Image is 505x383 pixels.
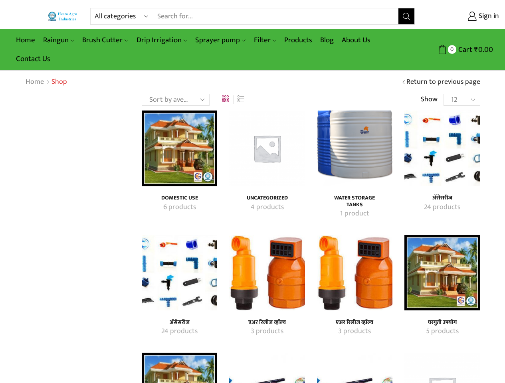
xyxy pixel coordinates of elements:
[238,195,296,201] h4: Uncategorized
[142,111,217,186] a: Visit product category Domestic Use
[151,202,208,213] a: Visit product category Domestic Use
[338,31,374,49] a: About Us
[25,77,44,87] a: Home
[153,8,398,24] input: Search for...
[280,31,316,49] a: Products
[456,44,472,55] span: Cart
[229,235,305,310] img: एअर रिलीज व्हाॅल्व
[317,111,392,186] a: Visit product category Water Storage Tanks
[151,195,208,201] a: Visit product category Domestic Use
[161,326,198,337] mark: 24 products
[238,319,296,326] h4: एअर रिलीज व्हाॅल्व
[326,326,384,337] a: Visit product category एअर रिलीज व्हाॅल्व
[142,111,217,186] img: Domestic Use
[340,209,369,219] mark: 1 product
[406,77,480,87] a: Return to previous page
[317,235,392,310] img: एअर रिलीज व्हाॅल्व
[317,235,392,310] a: Visit product category एअर रिलीज व्हाॅल्व
[229,235,305,310] a: Visit product category एअर रिलीज व्हाॅल्व
[229,111,305,186] a: Visit product category Uncategorized
[229,111,305,186] img: Uncategorized
[133,31,191,49] a: Drip Irrigation
[238,202,296,213] a: Visit product category Uncategorized
[142,235,217,310] img: अ‍ॅसेसरीज
[251,202,284,213] mark: 4 products
[477,11,499,22] span: Sign in
[78,31,132,49] a: Brush Cutter
[191,31,250,49] a: Sprayer pump
[151,319,208,326] a: Visit product category अ‍ॅसेसरीज
[142,94,210,106] select: Shop order
[326,195,384,208] h4: Water Storage Tanks
[317,111,392,186] img: Water Storage Tanks
[326,209,384,219] a: Visit product category Water Storage Tanks
[12,49,54,68] a: Contact Us
[427,9,499,24] a: Sign in
[326,319,384,326] a: Visit product category एअर रिलीज व्हाॅल्व
[163,202,196,213] mark: 6 products
[151,195,208,201] h4: Domestic Use
[398,8,414,24] button: Search button
[474,43,478,56] span: ₹
[423,42,493,57] a: 0 Cart ₹0.00
[25,77,67,87] nav: Breadcrumb
[238,319,296,326] a: Visit product category एअर रिलीज व्हाॅल्व
[51,78,67,87] h1: Shop
[12,31,39,49] a: Home
[474,43,493,56] bdi: 0.00
[251,326,283,337] mark: 3 products
[39,31,78,49] a: Raingun
[338,326,371,337] mark: 3 products
[238,326,296,337] a: Visit product category एअर रिलीज व्हाॅल्व
[151,319,208,326] h4: अ‍ॅसेसरीज
[326,319,384,326] h4: एअर रिलीज व्हाॅल्व
[250,31,280,49] a: Filter
[326,195,384,208] a: Visit product category Water Storage Tanks
[316,31,338,49] a: Blog
[142,235,217,310] a: Visit product category अ‍ॅसेसरीज
[448,45,456,53] span: 0
[238,195,296,201] a: Visit product category Uncategorized
[151,326,208,337] a: Visit product category अ‍ॅसेसरीज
